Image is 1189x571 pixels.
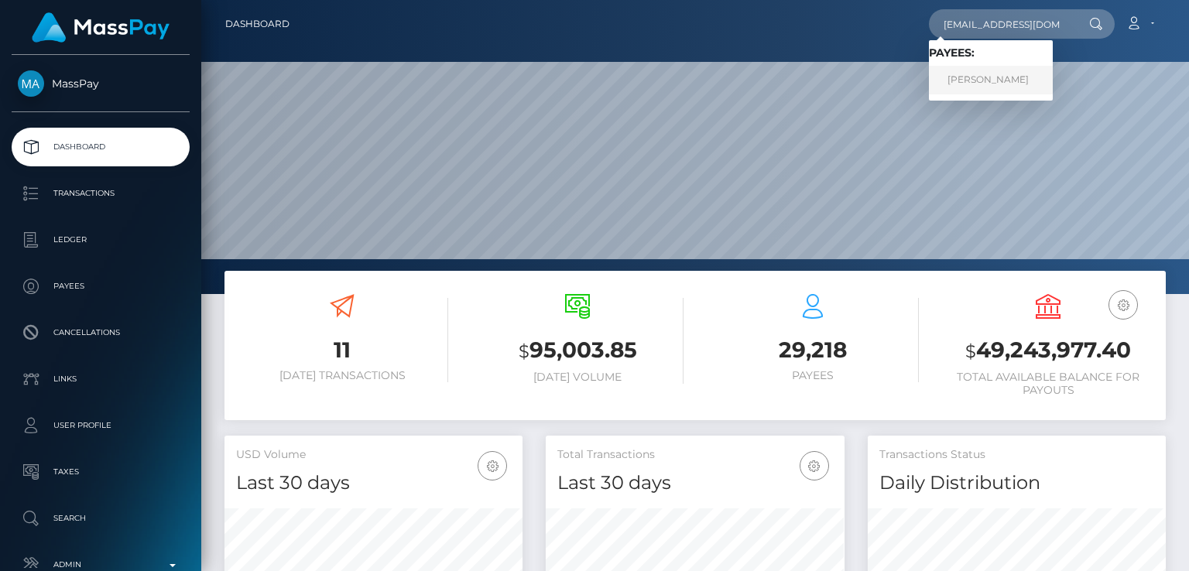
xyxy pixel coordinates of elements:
[225,8,290,40] a: Dashboard
[18,135,183,159] p: Dashboard
[236,470,511,497] h4: Last 30 days
[236,447,511,463] h5: USD Volume
[236,335,448,365] h3: 11
[942,371,1154,397] h6: Total Available Balance for Payouts
[18,182,183,205] p: Transactions
[12,267,190,306] a: Payees
[18,275,183,298] p: Payees
[942,335,1154,367] h3: 49,243,977.40
[18,460,183,484] p: Taxes
[18,70,44,97] img: MassPay
[12,313,190,352] a: Cancellations
[929,9,1074,39] input: Search...
[557,447,832,463] h5: Total Transactions
[32,12,170,43] img: MassPay Logo
[12,77,190,91] span: MassPay
[929,46,1053,60] h6: Payees:
[519,340,529,362] small: $
[929,66,1053,94] a: [PERSON_NAME]
[12,221,190,259] a: Ledger
[879,447,1154,463] h5: Transactions Status
[879,470,1154,497] h4: Daily Distribution
[12,499,190,538] a: Search
[557,470,832,497] h4: Last 30 days
[18,414,183,437] p: User Profile
[236,369,448,382] h6: [DATE] Transactions
[18,321,183,344] p: Cancellations
[18,507,183,530] p: Search
[12,174,190,213] a: Transactions
[12,128,190,166] a: Dashboard
[18,228,183,251] p: Ledger
[12,360,190,398] a: Links
[18,368,183,391] p: Links
[12,406,190,445] a: User Profile
[965,340,976,362] small: $
[471,371,684,384] h6: [DATE] Volume
[12,453,190,491] a: Taxes
[707,335,919,365] h3: 29,218
[471,335,684,367] h3: 95,003.85
[707,369,919,382] h6: Payees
